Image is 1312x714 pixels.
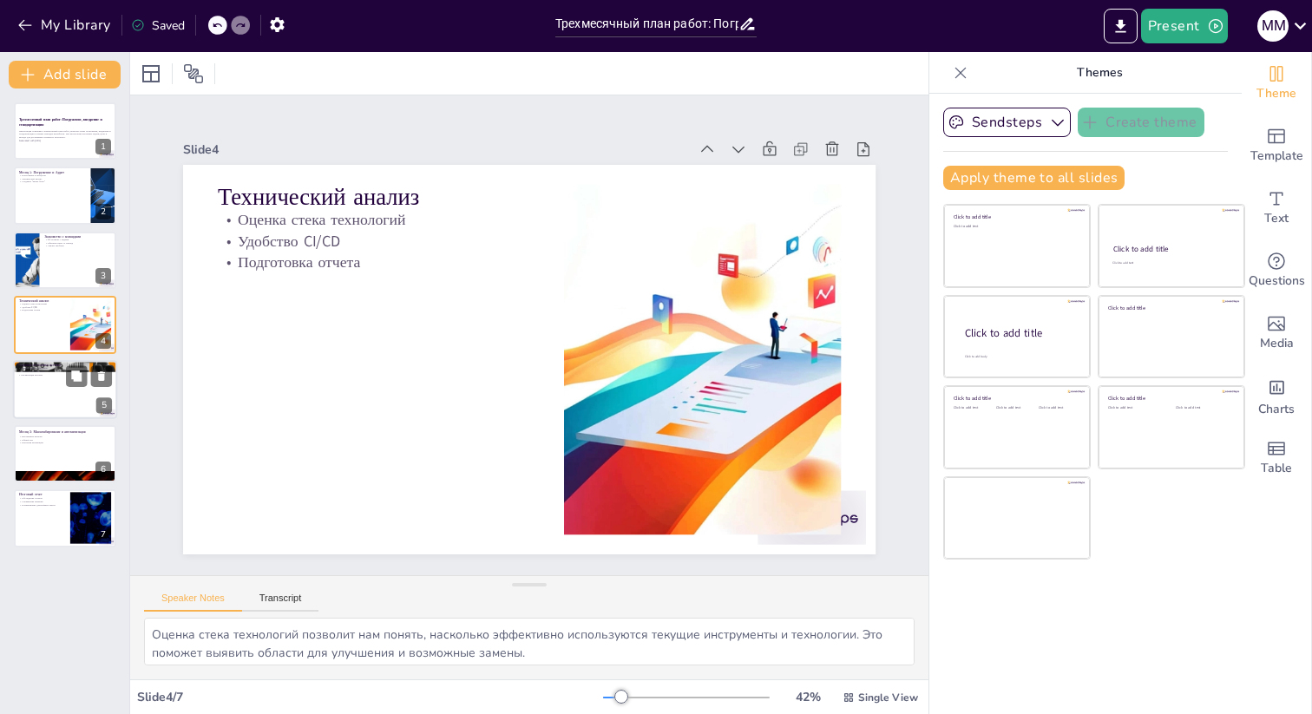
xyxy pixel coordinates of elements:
div: Click to add title [954,213,1078,220]
button: Create theme [1078,108,1204,137]
div: Layout [137,60,165,88]
p: Оценка стека технологий [312,69,593,244]
p: Анализ проблем [44,245,111,248]
div: Get real-time input from your audience [1242,239,1311,302]
div: https://cdn.sendsteps.com/images/logo/sendsteps_logo_white.pnghttps://cdn.sendsteps.com/images/lo... [14,102,116,160]
div: https://cdn.sendsteps.com/images/logo/sendsteps_logo_white.pnghttps://cdn.sendsteps.com/images/lo... [14,232,116,289]
button: M M [1257,9,1289,43]
div: Click to add text [954,406,993,410]
div: Click to add title [1108,395,1232,402]
span: Position [183,63,204,84]
p: Презентация охватывает трехмесячный план работ, включая этапы погружения, внедрения и стандартиза... [19,129,111,139]
button: Apply theme to all slides [943,166,1125,190]
span: Single View [858,691,918,704]
div: 3 [95,268,111,284]
p: Удобство CI/CD [19,305,65,309]
div: 6 [95,462,111,477]
span: Theme [1256,84,1296,103]
span: Table [1261,459,1292,478]
p: Знакомство с командами [44,234,111,239]
p: Общий чат [19,438,111,442]
span: Charts [1258,400,1295,419]
button: Duplicate Slide [66,365,87,386]
p: Пилотная реализация [19,442,111,445]
button: Transcript [242,593,319,612]
div: Add charts and graphs [1242,364,1311,427]
p: Обратная связь от команд [44,241,111,245]
button: My Library [13,11,118,39]
strong: Трехмесячный план работ: Погружение, внедрение и стандартизация [19,118,102,128]
p: Итоговый отчет [19,492,65,497]
div: Click to add title [1113,244,1229,254]
div: Add ready made slides [1242,115,1311,177]
p: Формирование стандартов [18,366,112,370]
p: Погружение в процессы [19,174,86,177]
p: Generated with [URL] [19,139,111,142]
input: Insert title [555,11,738,36]
p: Создание источника истины [18,363,112,368]
div: Change the overall theme [1242,52,1311,115]
button: Sendsteps [943,108,1071,137]
p: Планирование дальнейших шагов [19,503,65,507]
div: 42 % [787,689,829,705]
p: Обсуждение успехов [19,497,65,501]
p: Themes [974,52,1224,94]
p: Высокоуровневый план [18,370,112,373]
p: Технический анализ [320,46,607,230]
span: Questions [1249,272,1305,291]
div: Click to add text [996,406,1035,410]
div: Add images, graphics, shapes or video [1242,302,1311,364]
p: Технический анализ [19,176,86,180]
p: Оценка стека технологий [19,303,65,306]
div: Click to add text [1039,406,1078,410]
div: 2 [95,204,111,219]
div: Click to add title [954,395,1078,402]
div: Click to add body [965,355,1074,359]
div: 7 [95,527,111,542]
span: Text [1264,209,1289,228]
div: 7 [14,489,116,547]
p: Сокращение времени [19,501,65,504]
p: Организация встречи [18,373,112,377]
div: Click to add title [965,326,1076,341]
div: Click to add text [1112,261,1228,265]
button: Add slide [9,61,121,88]
div: Slide 4 / 7 [137,689,603,705]
button: Export to PowerPoint [1104,9,1138,43]
div: https://cdn.sendsteps.com/images/logo/sendsteps_logo_white.pnghttps://cdn.sendsteps.com/images/lo... [14,167,116,224]
textarea: Оценка стека технологий позволит нам понять, насколько эффективно используются текущие инструмент... [144,618,915,665]
div: Click to add title [1108,304,1232,311]
div: https://cdn.sendsteps.com/images/logo/sendsteps_logo_white.pnghttps://cdn.sendsteps.com/images/lo... [14,296,116,353]
button: Speaker Notes [144,593,242,612]
div: 1 [95,139,111,154]
p: Технический анализ [19,298,65,304]
button: Present [1141,9,1228,43]
p: Подготовка отчета [19,309,65,312]
div: Click to add text [954,225,1078,229]
div: https://cdn.sendsteps.com/images/logo/sendsteps_logo_white.pnghttps://cdn.sendsteps.com/images/lo... [13,360,117,419]
span: Media [1260,334,1294,353]
button: Delete Slide [91,365,112,386]
div: https://cdn.sendsteps.com/images/logo/sendsteps_logo_white.pnghttps://cdn.sendsteps.com/images/lo... [14,425,116,482]
p: 1-1 встречи с лидами [44,238,111,241]
p: Удобство CI/CD [301,88,581,263]
div: M M [1257,10,1289,42]
div: Add a table [1242,427,1311,489]
div: Add text boxes [1242,177,1311,239]
div: Click to add text [1108,406,1163,410]
p: Внутренние встречи [19,435,111,438]
p: Месяц 1: Погружение и Аудит [19,169,86,174]
div: Saved [131,17,185,34]
div: 4 [95,333,111,349]
p: Месяц 3: Масштабирование и автоматизация [19,429,111,435]
span: Template [1250,147,1303,166]
div: Click to add text [1176,406,1230,410]
p: Подготовка отчета [291,107,571,281]
p: Создание "карты боли" [19,180,86,183]
div: 5 [96,397,112,413]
